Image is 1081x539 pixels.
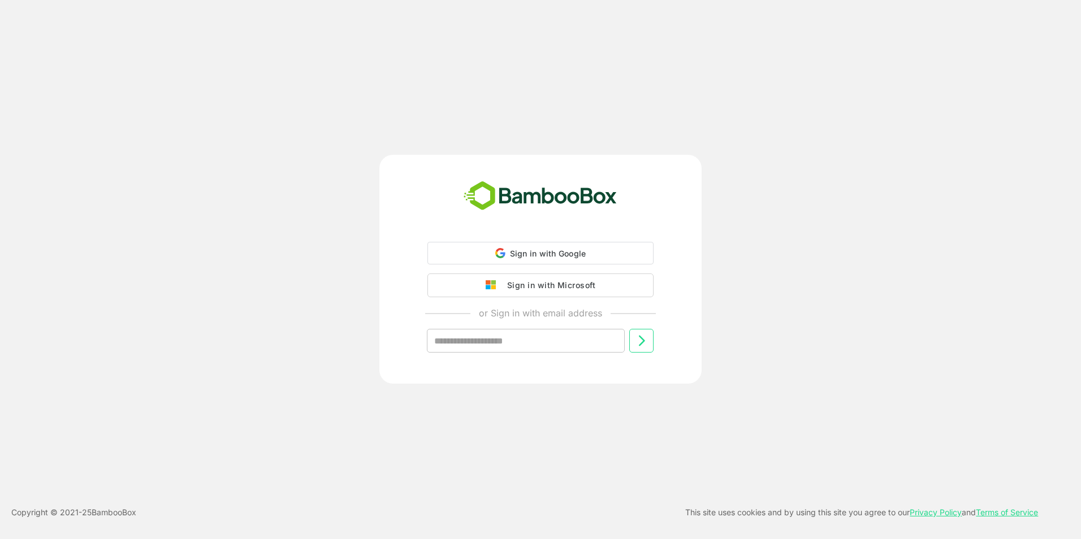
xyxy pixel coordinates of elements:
[427,242,654,264] div: Sign in with Google
[11,506,136,519] p: Copyright © 2021- 25 BambooBox
[479,306,602,320] p: or Sign in with email address
[510,249,586,258] span: Sign in with Google
[501,278,595,293] div: Sign in with Microsoft
[427,273,654,297] button: Sign in with Microsoft
[457,177,623,215] img: bamboobox
[486,280,501,290] img: google
[910,507,962,517] a: Privacy Policy
[976,507,1038,517] a: Terms of Service
[685,506,1038,519] p: This site uses cookies and by using this site you agree to our and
